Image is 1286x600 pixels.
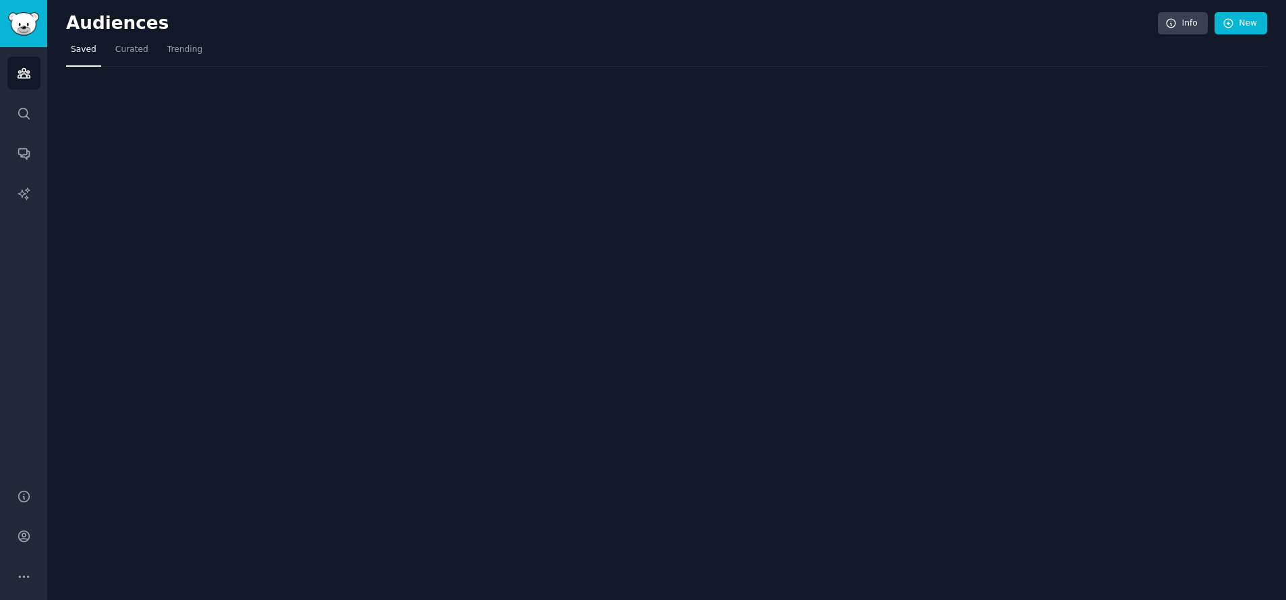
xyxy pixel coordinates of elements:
img: GummySearch logo [8,12,39,36]
a: Trending [163,39,207,67]
span: Curated [115,44,148,56]
a: New [1215,12,1267,35]
a: Info [1158,12,1208,35]
a: Saved [66,39,101,67]
span: Saved [71,44,96,56]
span: Trending [167,44,202,56]
a: Curated [111,39,153,67]
h2: Audiences [66,13,1158,34]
